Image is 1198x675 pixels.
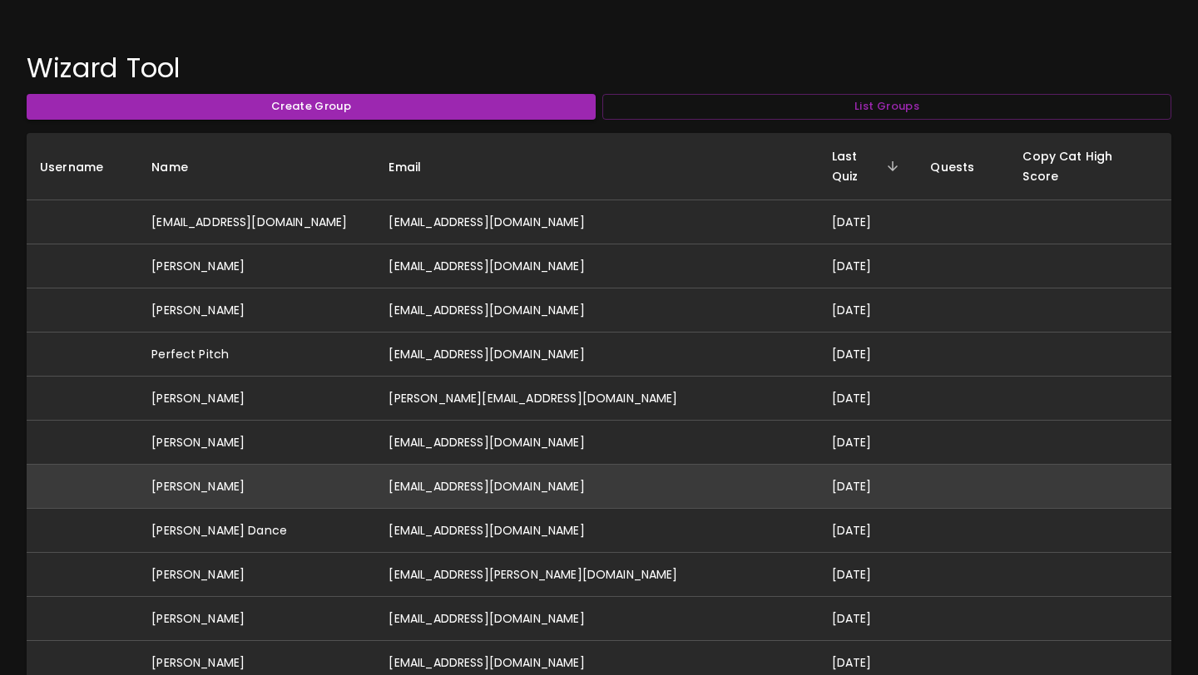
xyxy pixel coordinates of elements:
td: [DATE] [819,465,918,509]
td: [PERSON_NAME][EMAIL_ADDRESS][DOMAIN_NAME] [375,377,818,421]
td: [EMAIL_ADDRESS][DOMAIN_NAME] [375,421,818,465]
span: Username [40,157,125,177]
td: [PERSON_NAME] [138,597,375,641]
span: Last Quiz [832,146,904,186]
td: [EMAIL_ADDRESS][DOMAIN_NAME] [138,200,375,244]
td: [EMAIL_ADDRESS][DOMAIN_NAME] [375,333,818,377]
td: [DATE] [819,244,918,288]
span: Copy Cat High Score [1022,146,1158,186]
td: [EMAIL_ADDRESS][DOMAIN_NAME] [375,509,818,553]
span: Email [389,157,443,177]
td: [EMAIL_ADDRESS][DOMAIN_NAME] [375,465,818,509]
td: [DATE] [819,553,918,597]
span: Quests [930,157,996,177]
td: [PERSON_NAME] [138,465,375,509]
td: [DATE] [819,421,918,465]
td: Perfect Pitch [138,333,375,377]
td: [DATE] [819,200,918,244]
span: Name [151,157,210,177]
td: [EMAIL_ADDRESS][DOMAIN_NAME] [375,288,818,333]
td: [PERSON_NAME] [138,377,375,421]
h4: Wizard Tool [27,52,1171,85]
td: [DATE] [819,288,918,333]
td: [EMAIL_ADDRESS][DOMAIN_NAME] [375,244,818,288]
td: [DATE] [819,333,918,377]
button: Create Group [27,94,596,120]
td: [PERSON_NAME] Dance [138,509,375,553]
td: [PERSON_NAME] [138,244,375,288]
td: [EMAIL_ADDRESS][DOMAIN_NAME] [375,597,818,641]
td: [PERSON_NAME] [138,288,375,333]
td: [DATE] [819,597,918,641]
td: [DATE] [819,377,918,421]
td: [EMAIL_ADDRESS][DOMAIN_NAME] [375,200,818,244]
td: [PERSON_NAME] [138,553,375,597]
td: [EMAIL_ADDRESS][PERSON_NAME][DOMAIN_NAME] [375,553,818,597]
td: [PERSON_NAME] [138,421,375,465]
button: List Groups [602,94,1171,120]
td: [DATE] [819,509,918,553]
